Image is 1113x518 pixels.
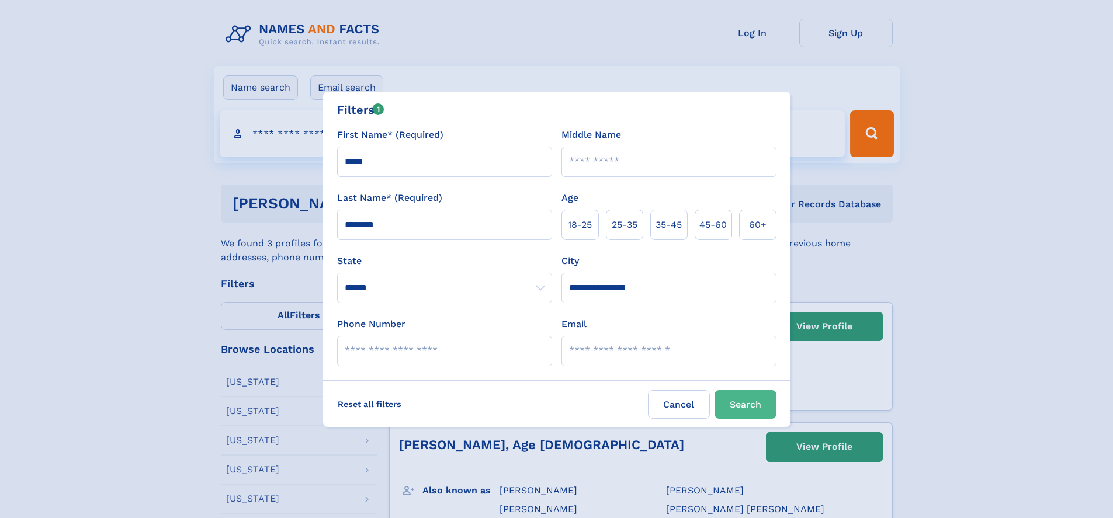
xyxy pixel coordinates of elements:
div: Filters [337,101,384,119]
span: 18‑25 [568,218,592,232]
span: 60+ [749,218,767,232]
label: Phone Number [337,317,405,331]
label: Last Name* (Required) [337,191,442,205]
label: Reset all filters [330,390,409,418]
label: First Name* (Required) [337,128,443,142]
label: Middle Name [561,128,621,142]
label: City [561,254,579,268]
label: State [337,254,552,268]
span: 25‑35 [612,218,637,232]
span: 45‑60 [699,218,727,232]
label: Email [561,317,587,331]
button: Search [715,390,776,419]
label: Age [561,191,578,205]
label: Cancel [648,390,710,419]
span: 35‑45 [656,218,682,232]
